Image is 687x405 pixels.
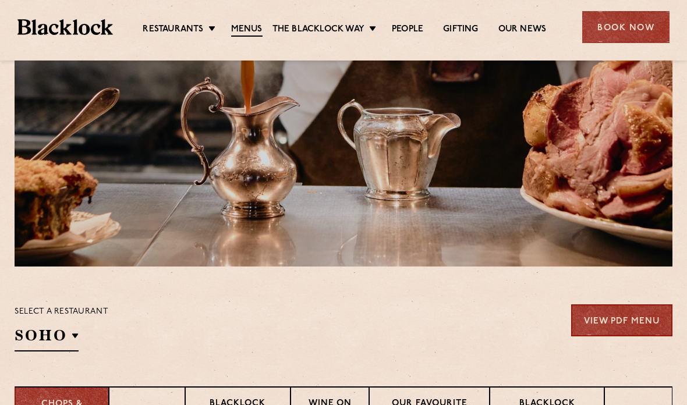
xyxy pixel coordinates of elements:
[498,24,547,35] a: Our News
[443,24,478,35] a: Gifting
[582,11,670,43] div: Book Now
[231,24,263,37] a: Menus
[17,19,113,35] img: BL_Textured_Logo-footer-cropped.svg
[571,304,672,336] a: View PDF Menu
[15,304,108,319] p: Select a restaurant
[392,24,423,35] a: People
[143,24,203,35] a: Restaurants
[15,325,79,351] h2: SOHO
[272,24,364,35] a: The Blacklock Way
